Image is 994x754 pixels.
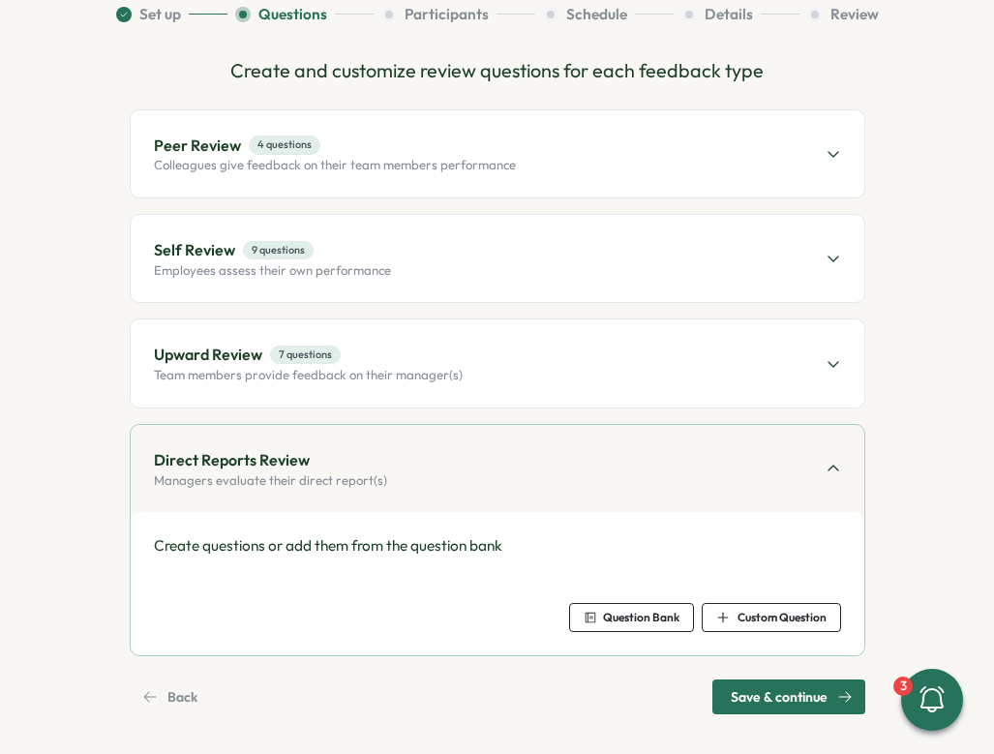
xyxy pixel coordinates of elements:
button: Participants [381,4,535,25]
button: Details [681,4,799,25]
span: Back [167,680,197,713]
button: 3 [901,669,963,731]
button: Back [130,679,216,714]
button: Question Bank [569,603,694,632]
span: 9 questions [243,241,314,259]
button: Save & continue [712,679,865,714]
button: Custom Question [702,603,841,632]
p: Team members provide feedback on their manager(s) [154,367,463,384]
span: 4 questions [249,136,320,154]
div: 3 [893,677,913,696]
p: Direct Reports Review [154,448,310,472]
span: Question Bank [603,612,679,623]
span: Custom Question [738,612,827,623]
p: Create and customize review questions for each feedback type [130,56,865,86]
button: Set up [116,4,227,25]
p: Employees assess their own performance [154,262,391,280]
span: 7 questions [270,346,341,364]
button: Review [807,4,879,25]
button: Schedule [543,4,674,25]
p: Upward Review [154,343,262,367]
button: Questions [235,4,374,25]
p: Colleagues give feedback on their team members performance [154,157,516,174]
p: Create questions or add them from the question bank [154,535,841,557]
span: Save & continue [731,680,828,713]
p: Self Review [154,238,235,262]
p: Peer Review [154,134,241,158]
p: Managers evaluate their direct report(s) [154,472,387,490]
